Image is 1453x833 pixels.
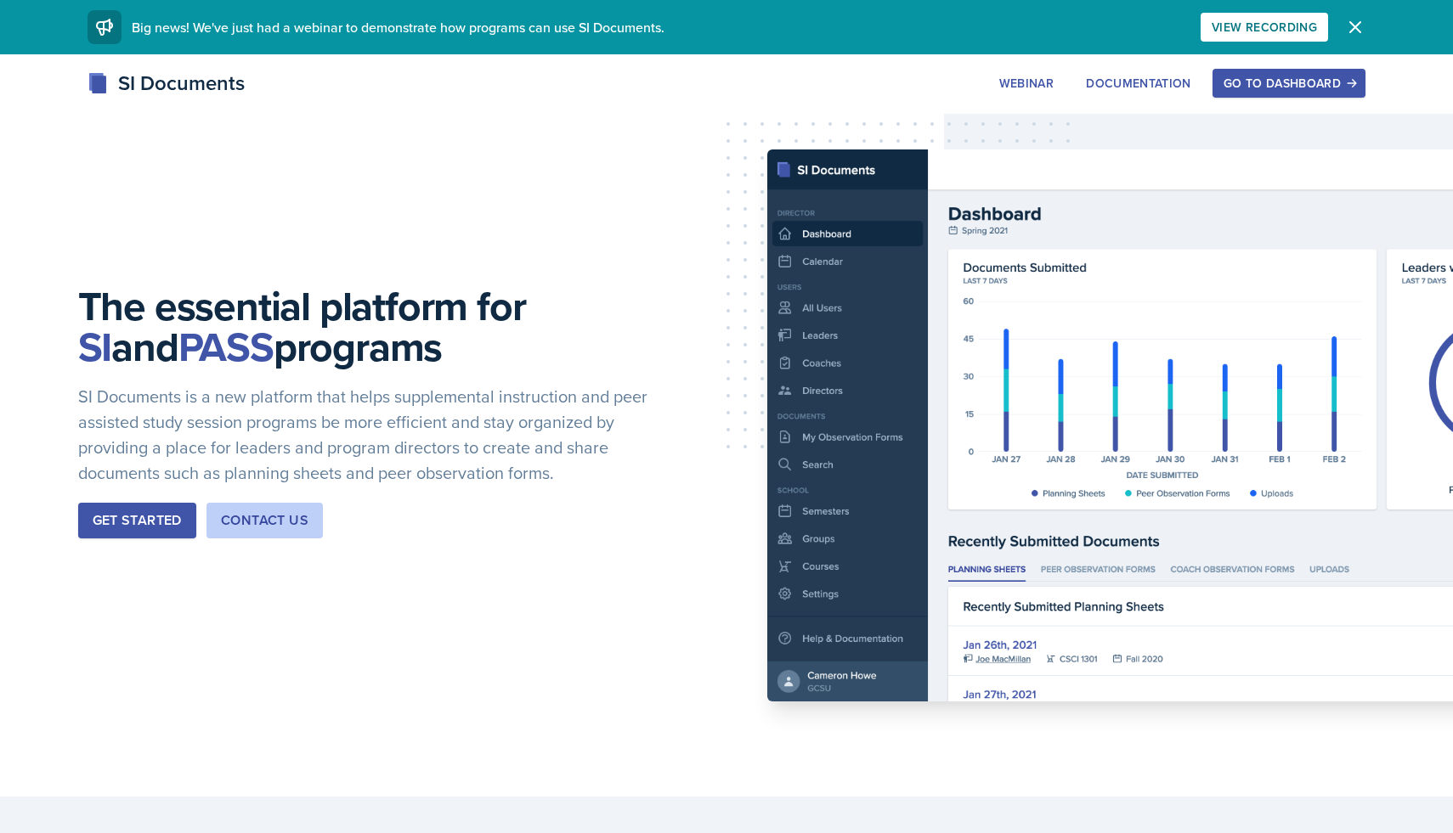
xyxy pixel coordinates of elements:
[78,503,196,538] button: Get Started
[1212,20,1317,34] div: View Recording
[88,68,245,98] div: SI Documents
[1086,76,1191,90] div: Documentation
[999,76,1054,90] div: Webinar
[132,18,664,37] span: Big news! We've just had a webinar to demonstrate how programs can use SI Documents.
[1201,13,1328,42] button: View Recording
[206,503,323,538] button: Contact Us
[988,69,1065,98] button: Webinar
[93,510,182,531] div: Get Started
[1224,76,1354,90] div: Go to Dashboard
[1075,69,1202,98] button: Documentation
[221,510,308,531] div: Contact Us
[1213,69,1365,98] button: Go to Dashboard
